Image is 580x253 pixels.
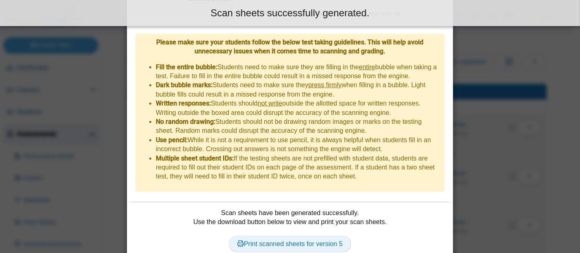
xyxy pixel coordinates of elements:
u: press firmly [308,81,342,88]
li: Students should not be drawing random images or marks on the testing sheet. Random marks could di... [156,117,441,136]
b: No random drawing: [156,118,215,125]
li: Students need to make sure they when filling in a bubble. Light bubble fills could result in a mi... [156,81,441,99]
b: Please make sure your students follow the below test taking guidelines. This will help avoid unne... [157,38,424,55]
b: Use pencil: [156,136,188,144]
b: Dark bubble marks: [156,81,213,89]
b: Written responses: [156,99,211,107]
b: Fill the entire bubble: [156,63,217,71]
u: entire [359,64,375,70]
div: Scan sheets successfully generated. [6,6,574,20]
a: Print scanned sheets for version 5 [229,236,351,252]
b: Multiple sheet student IDs: [156,154,234,162]
u: not write [258,100,282,107]
li: While it is not a requirement to use pencil, it is always helpful when students fill in an incorr... [156,136,441,154]
li: If the testing sheets are not prefilled with student data, students are required to fill out thei... [156,154,441,181]
li: Students should outside the allotted space for written responses. Writing outside the boxed area ... [156,99,441,117]
li: Students need to make sure they are filling in the bubble when taking a test. Failure to fill in ... [156,63,441,81]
